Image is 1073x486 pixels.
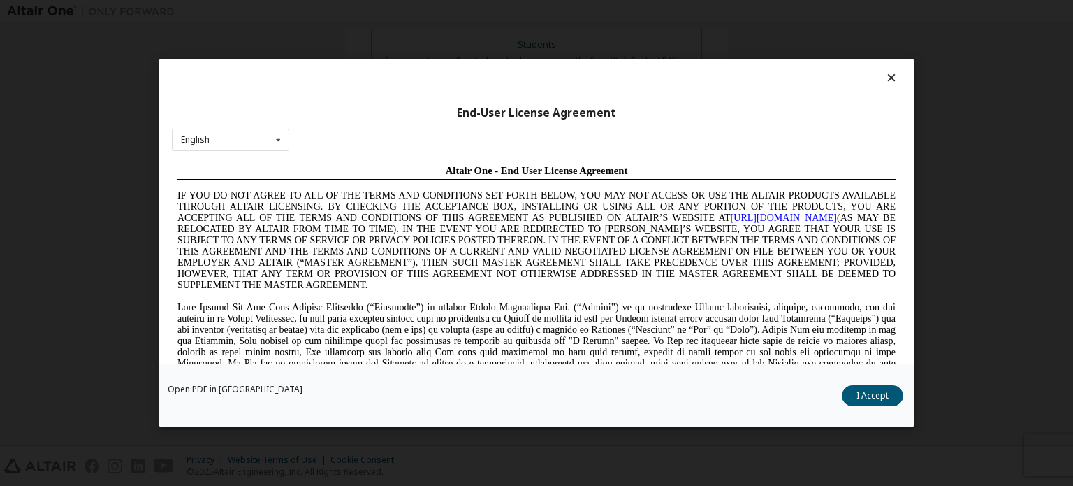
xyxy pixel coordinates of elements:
[842,385,903,406] button: I Accept
[181,136,210,144] div: English
[559,53,665,64] a: [URL][DOMAIN_NAME]
[274,6,456,17] span: Altair One - End User License Agreement
[6,143,724,243] span: Lore Ipsumd Sit Ame Cons Adipisc Elitseddo (“Eiusmodte”) in utlabor Etdolo Magnaaliqua Eni. (“Adm...
[172,106,901,120] div: End-User License Agreement
[168,385,302,394] a: Open PDF in [GEOGRAPHIC_DATA]
[6,31,724,131] span: IF YOU DO NOT AGREE TO ALL OF THE TERMS AND CONDITIONS SET FORTH BELOW, YOU MAY NOT ACCESS OR USE...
